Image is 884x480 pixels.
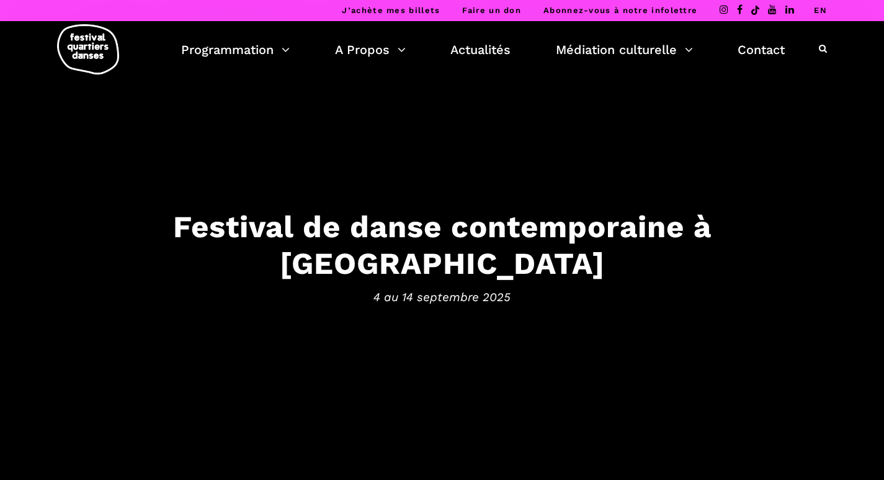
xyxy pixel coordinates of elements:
a: Contact [738,39,785,60]
img: logo-fqd-med [57,24,119,75]
h3: Festival de danse contemporaine à [GEOGRAPHIC_DATA] [58,209,827,282]
a: J’achète mes billets [342,6,440,15]
a: Faire un don [462,6,521,15]
a: EN [814,6,827,15]
a: A Propos [335,39,406,60]
span: 4 au 14 septembre 2025 [58,288,827,306]
a: Actualités [450,39,511,60]
a: Médiation culturelle [556,39,693,60]
a: Abonnez-vous à notre infolettre [543,6,697,15]
a: Programmation [181,39,290,60]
